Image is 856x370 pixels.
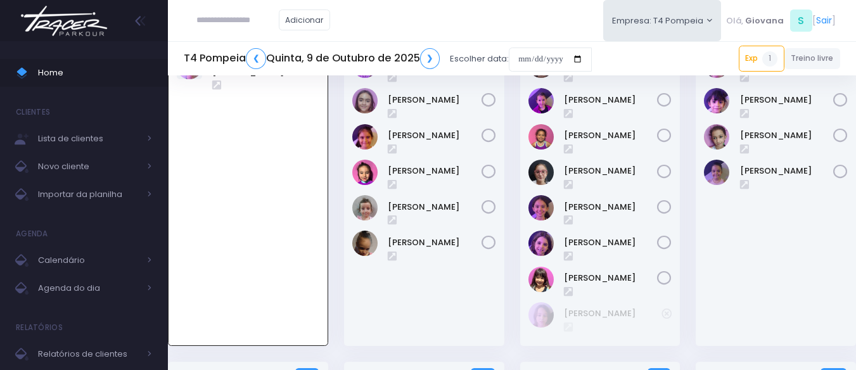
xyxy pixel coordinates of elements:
a: [PERSON_NAME] [564,129,658,142]
a: [PERSON_NAME] [564,307,662,320]
span: S [790,10,812,32]
a: Adicionar [279,10,331,30]
span: Calendário [38,252,139,269]
h5: T4 Pompeia Quinta, 9 de Outubro de 2025 [184,48,440,69]
a: [PERSON_NAME] [564,236,658,249]
a: Treino livre [784,48,841,69]
img: Julia Abrell Ribeiro [528,160,554,185]
img: Diana Rosa Oliveira [528,88,554,113]
span: Relatórios de clientes [38,346,139,362]
span: Home [38,65,152,81]
img: Sophia Crispi Marques dos Santos [352,231,378,256]
div: Escolher data: [184,44,592,73]
img: Mirella Figueiredo Rojas [352,195,378,220]
img: LIZ WHITAKER DE ALMEIDA BORGES [704,160,729,185]
a: [PERSON_NAME] [740,94,834,106]
a: [PERSON_NAME] [564,165,658,177]
img: Martina Hashimoto Rocha [528,267,554,292]
a: [PERSON_NAME] [740,165,834,177]
a: ❯ [420,48,440,69]
a: [PERSON_NAME] [388,94,482,106]
img: Ivy Miki Miessa Guadanuci [704,124,729,150]
a: Sair [816,14,832,27]
img: Isabela Inocentini Pivovar [528,124,554,150]
a: [PERSON_NAME] [564,272,658,284]
img: Laura Novaes Abud [528,231,554,256]
a: [PERSON_NAME] [388,201,482,214]
h4: Relatórios [16,315,63,340]
div: [ ] [721,6,840,35]
img: Isabela dela plata souza [704,88,729,113]
img: Lara Souza [528,195,554,220]
img: Júlia Meneguim Merlo [352,160,378,185]
span: Novo cliente [38,158,139,175]
span: Importar da planilha [38,186,139,203]
a: [PERSON_NAME] [388,236,482,249]
span: Agenda do dia [38,280,139,297]
h4: Agenda [16,221,48,246]
a: [PERSON_NAME] [388,129,482,142]
span: Olá, [726,15,743,27]
span: Giovana [745,15,784,27]
h4: Clientes [16,99,50,125]
a: ❮ [246,48,266,69]
span: 1 [762,51,777,67]
a: [PERSON_NAME] [388,165,482,177]
img: Helena Ongarato Amorim Silva [352,124,378,150]
img: Gabriela Jordão Natacci [528,302,554,328]
a: [PERSON_NAME] [740,129,834,142]
img: Eloah Meneguim Tenorio [352,88,378,113]
a: Exp1 [739,46,784,71]
a: [PERSON_NAME] [564,94,658,106]
a: [PERSON_NAME] [564,201,658,214]
span: Lista de clientes [38,131,139,147]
